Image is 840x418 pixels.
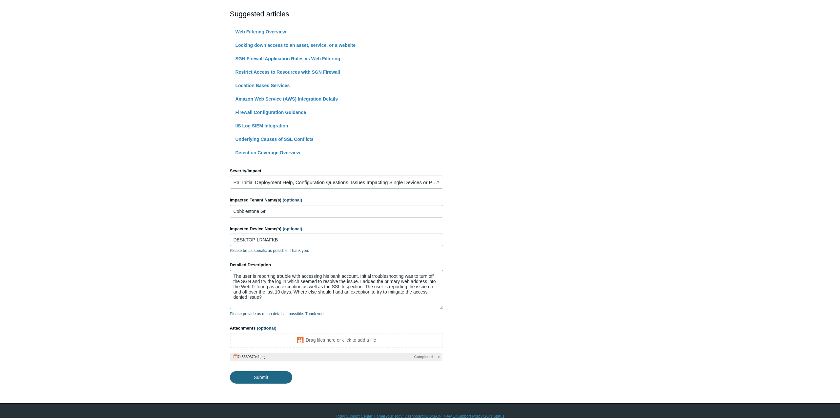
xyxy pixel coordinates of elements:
[230,262,443,268] label: Detailed Description
[236,150,300,155] a: Detection Coverage Overview
[230,248,443,254] p: Please be as specific as possible. Thank you.
[230,311,443,317] p: Please provide as much detail as possible. Thank you.
[236,83,290,88] a: Location Based Services
[230,325,443,332] label: Attachments
[236,123,288,128] a: IIS Log SIEM Integration
[230,197,443,203] label: Impacted Tenant Name(s)
[236,110,306,115] a: Firewall Configuration Guidance
[236,29,286,34] a: Web Filtering Overview
[230,176,443,189] a: P3: Initial Deployment Help, Configuration Questions, Issues Impacting Single Devices or Past Out...
[230,168,443,174] label: Severity/Impact
[236,137,314,142] a: Underlying Causes of SSL Conflicts
[283,226,302,231] span: (optional)
[230,9,443,19] h2: Suggested articles
[230,226,443,232] label: Impacted Device Name(s)
[283,198,302,202] span: (optional)
[257,326,276,331] span: (optional)
[236,69,340,75] a: Restrict Access to Resources with SGN Firewall
[438,354,440,360] span: x
[414,354,433,360] span: Completed
[236,43,356,48] a: Locking down access to an asset, service, or a website
[236,56,340,61] a: SGN Firewall Application Rules vs Web Filtering
[230,371,292,384] input: Submit
[236,96,338,102] a: Amazon Web Service (AWS) Integration Details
